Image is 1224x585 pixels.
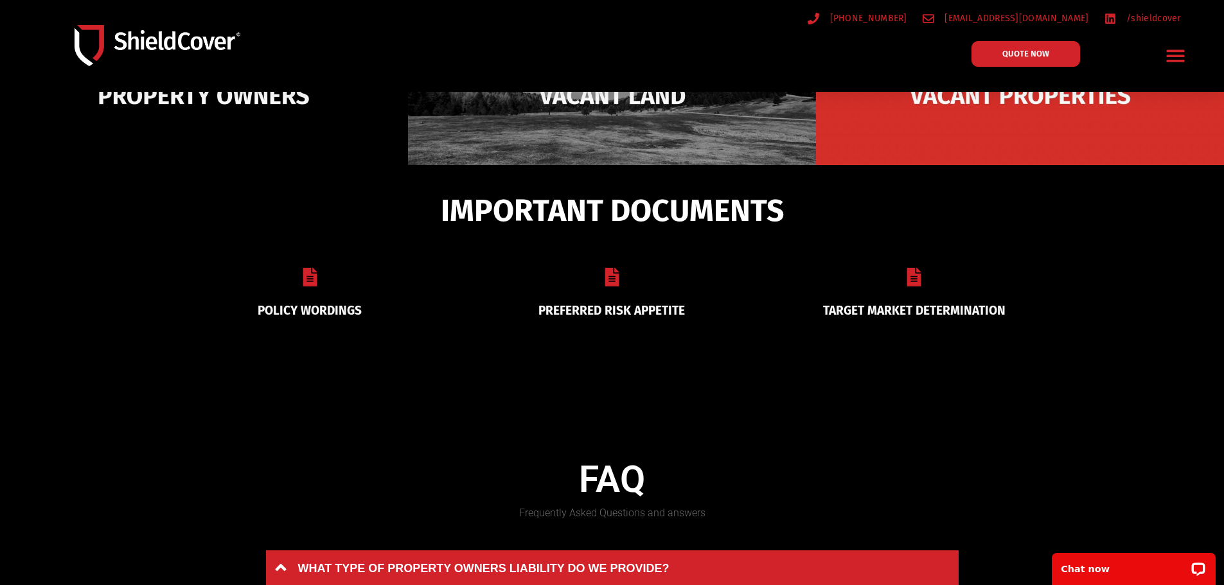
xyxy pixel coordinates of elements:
[538,303,685,318] a: PREFERRED RISK APPETITE
[1043,545,1224,585] iframe: LiveChat chat widget
[1002,49,1049,58] span: QUOTE NOW
[923,10,1089,26] a: [EMAIL_ADDRESS][DOMAIN_NAME]
[258,303,362,318] a: POLICY WORDINGS
[827,10,907,26] span: [PHONE_NUMBER]
[75,25,240,65] img: Shield-Cover-Underwriting-Australia-logo-full
[441,198,784,223] span: IMPORTANT DOCUMENTS
[1104,10,1181,26] a: /shieldcover
[266,458,959,502] h4: FAQ
[266,508,959,518] h5: Frequently Asked Questions and answers
[823,303,1006,318] a: TARGET MARKET DETERMINATION
[1161,40,1191,71] div: Menu Toggle
[971,41,1080,67] a: QUOTE NOW
[808,10,907,26] a: [PHONE_NUMBER]
[1123,10,1181,26] span: /shieldcover
[941,10,1088,26] span: [EMAIL_ADDRESS][DOMAIN_NAME]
